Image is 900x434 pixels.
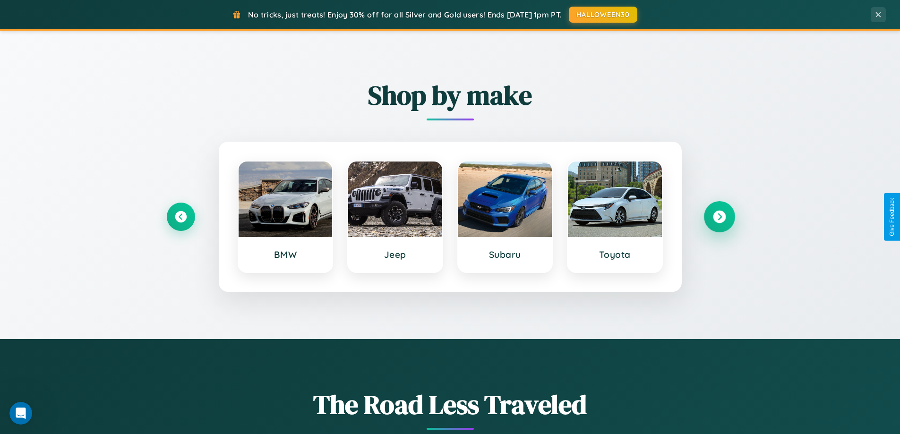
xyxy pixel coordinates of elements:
h3: BMW [248,249,323,260]
h3: Toyota [577,249,652,260]
h3: Subaru [468,249,543,260]
button: HALLOWEEN30 [569,7,637,23]
div: Give Feedback [889,198,895,236]
h3: Jeep [358,249,433,260]
span: No tricks, just treats! Enjoy 30% off for all Silver and Gold users! Ends [DATE] 1pm PT. [248,10,562,19]
h2: Shop by make [167,77,734,113]
iframe: Intercom live chat [9,402,32,425]
h1: The Road Less Traveled [167,386,734,423]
